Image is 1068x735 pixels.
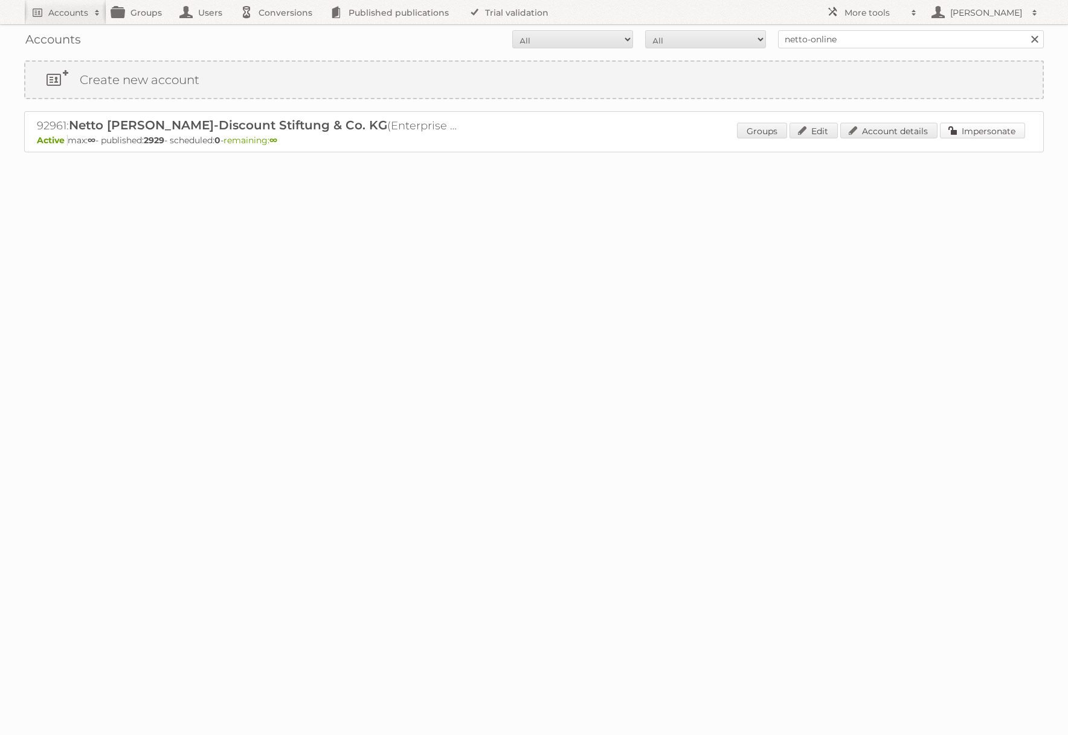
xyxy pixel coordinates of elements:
a: Groups [737,123,787,138]
h2: 92961: (Enterprise ∞) [37,118,460,134]
h2: [PERSON_NAME] [947,7,1026,19]
a: Edit [790,123,838,138]
strong: ∞ [88,135,95,146]
span: Active [37,135,68,146]
a: Impersonate [940,123,1025,138]
a: Create new account [25,62,1043,98]
strong: 0 [214,135,220,146]
p: max: - published: - scheduled: - [37,135,1031,146]
h2: More tools [844,7,905,19]
span: Netto [PERSON_NAME]-Discount Stiftung & Co. KG [69,118,387,132]
h2: Accounts [48,7,88,19]
strong: ∞ [269,135,277,146]
span: remaining: [224,135,277,146]
strong: 2929 [144,135,164,146]
a: Account details [840,123,938,138]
